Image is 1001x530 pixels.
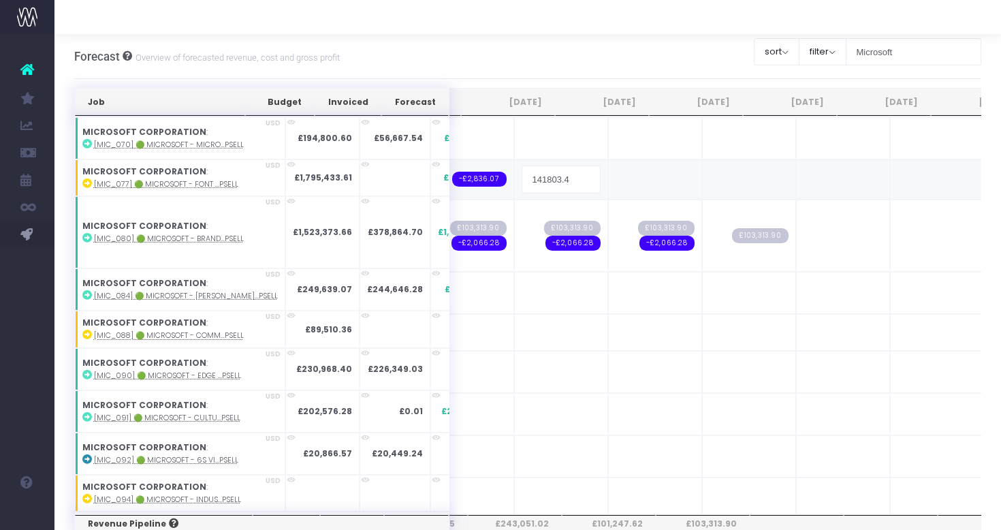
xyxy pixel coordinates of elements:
button: filter [799,38,846,65]
abbr: [MIC_088] 🟢 Microsoft - Commercial Social RFQ - Campaign - Upsell [94,330,244,341]
strong: £244,646.28 [367,283,423,295]
strong: MICROSOFT CORPORATION [82,220,206,232]
th: Apr 26: activate to sort column ascending [461,89,555,116]
th: Aug 26: activate to sort column ascending [837,89,931,116]
span: £202,576.28 [441,405,496,418]
span: £141,803.40 [443,172,496,184]
span: Streamtime Draft Invoice: null – [MIC_080] 🟢 Microsoft - Brand Retainer FY26 - Brand - Upsell - 1 [638,221,695,236]
abbr: [MIC_094] 🟢 Microsoft - Industry Solutions Delivery - Brand - Upsell [94,495,241,505]
strong: £20,866.57 [303,448,352,459]
th: Job: activate to sort column ascending [75,89,245,116]
th: May 26: activate to sort column ascending [555,89,649,116]
span: Streamtime Draft Invoice: null – [MIC_080] 🟢 Microsoft - Brand Retainer FY26 - Brand - Upsell - 4 [450,221,507,236]
small: Overview of forecasted revenue, cost and gross profit [132,50,340,63]
span: USD [266,349,281,359]
span: wayahead Cost Forecast Item [451,236,507,251]
strong: MICROSOFT CORPORATION [82,357,206,369]
img: images/default_profile_image.png [17,503,37,523]
td: : [75,475,285,512]
span: Streamtime Draft Invoice: null – [MIC_080] 🟢 Microsoft - Brand Retainer FY26 - Brand - Upsell - 2 [732,228,789,243]
span: USD [266,311,281,322]
span: USD [266,433,281,443]
td: : [75,311,285,347]
th: Budget [245,89,315,116]
abbr: [MIC_092] 🟢 Microsoft - 6s Vision Video - Campaign - Upsell [94,455,238,465]
th: Jul 26: activate to sort column ascending [743,89,837,116]
strong: MICROSOFT CORPORATION [82,481,206,493]
strong: £230,968.40 [296,363,352,375]
button: sort [754,38,799,65]
td: : [75,390,285,433]
span: USD [266,391,281,401]
th: Jun 26: activate to sort column ascending [649,89,743,116]
span: wayahead Cost Forecast Item [452,172,507,187]
strong: £0.01 [399,405,423,417]
abbr: [MIC_077] 🟢 Microsoft - Font X - Brand - Upsell [94,179,238,189]
td: : [75,348,285,390]
span: wayahead Cost Forecast Item [545,236,601,251]
span: USD [266,269,281,279]
td: : [75,433,285,475]
strong: MICROSOFT CORPORATION [82,277,206,289]
strong: £1,795,433.61 [294,172,352,183]
td: : [75,159,285,196]
abbr: [MIC_090] 🟢 Microsoft - Edge Copilot Mode Launch Video - Campaign - Upsell [94,371,241,381]
strong: £202,576.28 [298,405,352,417]
span: USD [266,476,281,486]
strong: £194,800.60 [298,132,352,144]
abbr: [MIC_084] 🟢 Microsoft - Rolling Thunder Templates & Guidelines - Campaign - Upsell [94,291,278,301]
th: Forecast [381,89,449,116]
strong: £89,510.36 [305,324,352,335]
span: wayahead Cost Forecast Item [639,236,695,251]
strong: £56,667.54 [374,132,423,144]
strong: £249,639.07 [297,283,352,295]
abbr: [MIC_091] 🟢 Microsoft - Culture Expression / Inclusion Networks - Campaign - Upsell [94,413,240,423]
span: £136,976.57 [444,132,496,144]
span: USD [266,160,281,170]
td: : [75,117,285,159]
strong: MICROSOFT CORPORATION [82,399,206,411]
abbr: [MIC_080] 🟢 Microsoft - Brand Retainer FY26 - Brand - Upsell [94,234,244,244]
strong: MICROSOFT CORPORATION [82,317,206,328]
input: Search... [846,38,982,65]
span: Forecast [74,50,120,63]
abbr: [MIC_070] 🟢 Microsoft - Microsoft 365 Copilot VI - Brand - Upsell [94,140,244,150]
strong: £378,864.70 [368,226,423,238]
span: £40,009.75 [445,283,496,296]
strong: MICROSOFT CORPORATION [82,126,206,138]
strong: MICROSOFT CORPORATION [82,441,206,453]
span: USD [266,197,281,207]
strong: £1,523,373.66 [293,226,352,238]
th: Invoiced [315,89,381,116]
span: USD [266,118,281,128]
span: Streamtime Draft Invoice: null – [MIC_080] 🟢 Microsoft - Brand Retainer FY26 - Brand - Upsell - 5 [544,221,601,236]
strong: £226,349.03 [368,363,423,375]
td: : [75,268,285,311]
strong: MICROSOFT CORPORATION [82,166,206,177]
span: £1,136,777.03 [438,226,496,238]
strong: £20,449.24 [372,448,423,459]
td: : [75,196,285,268]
